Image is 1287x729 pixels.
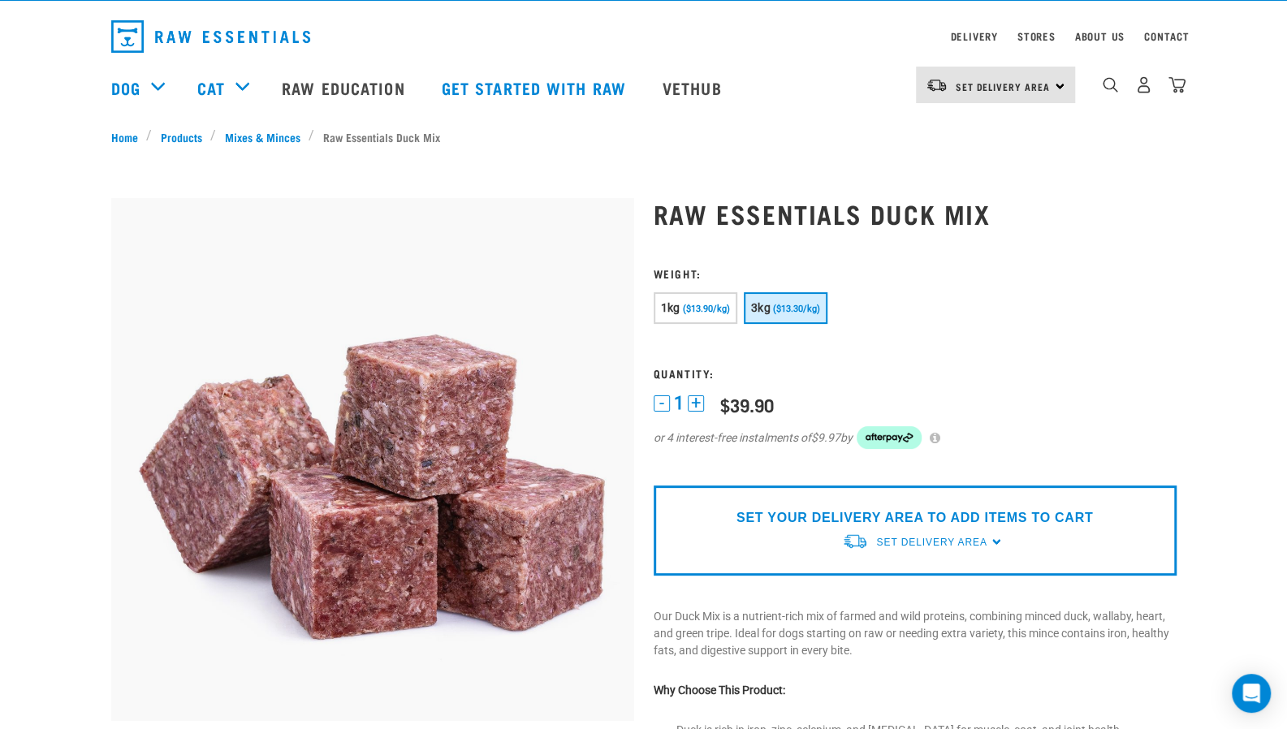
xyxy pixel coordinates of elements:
div: or 4 interest-free instalments of by [654,426,1177,449]
h3: Quantity: [654,367,1177,379]
strong: Why Choose This Product: [654,684,785,697]
a: Raw Education [266,55,425,120]
img: home-icon@2x.png [1168,76,1186,93]
img: Afterpay [857,426,922,449]
span: $9.97 [811,429,840,446]
a: Vethub [646,55,742,120]
a: Home [111,128,147,145]
p: Our Duck Mix is a nutrient-rich mix of farmed and wild proteins, combining minced duck, wallaby, ... [654,608,1177,659]
img: van-moving.png [842,533,868,550]
nav: dropdown navigation [98,14,1190,59]
span: 1kg [661,301,680,314]
p: SET YOUR DELIVERY AREA TO ADD ITEMS TO CART [736,508,1093,528]
img: user.png [1135,76,1152,93]
button: - [654,395,670,412]
div: Open Intercom Messenger [1232,674,1271,713]
a: Products [152,128,210,145]
span: ($13.30/kg) [773,304,820,314]
a: About Us [1074,33,1124,39]
button: 3kg ($13.30/kg) [744,292,827,324]
span: 3kg [751,301,771,314]
button: 1kg ($13.90/kg) [654,292,737,324]
a: Dog [111,75,140,100]
span: Set Delivery Area [956,84,1050,89]
a: Get started with Raw [425,55,646,120]
nav: breadcrumbs [111,128,1177,145]
span: Set Delivery Area [876,537,987,548]
img: van-moving.png [926,78,948,93]
button: + [688,395,704,412]
a: Contact [1144,33,1190,39]
img: ?1041 RE Lamb Mix 01 [111,198,634,721]
div: $39.90 [720,395,774,415]
a: Stores [1017,33,1056,39]
a: Mixes & Minces [216,128,309,145]
img: home-icon-1@2x.png [1103,77,1118,93]
span: ($13.90/kg) [683,304,730,314]
span: 1 [674,395,684,412]
img: Raw Essentials Logo [111,20,310,53]
h1: Raw Essentials Duck Mix [654,199,1177,228]
h3: Weight: [654,267,1177,279]
a: Delivery [950,33,997,39]
a: Cat [197,75,225,100]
